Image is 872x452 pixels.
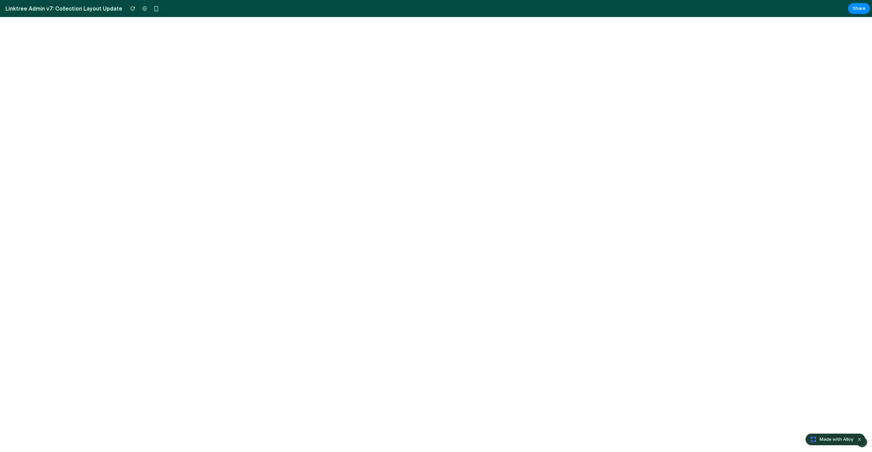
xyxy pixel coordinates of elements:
a: Made with Alloy [806,436,854,443]
span: Share [853,5,866,12]
button: Share [848,3,870,14]
span: Made with Alloy [820,436,853,443]
h2: Linktree Admin v7: Collection Layout Update [3,4,122,13]
button: Dismiss watermark [855,435,863,443]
